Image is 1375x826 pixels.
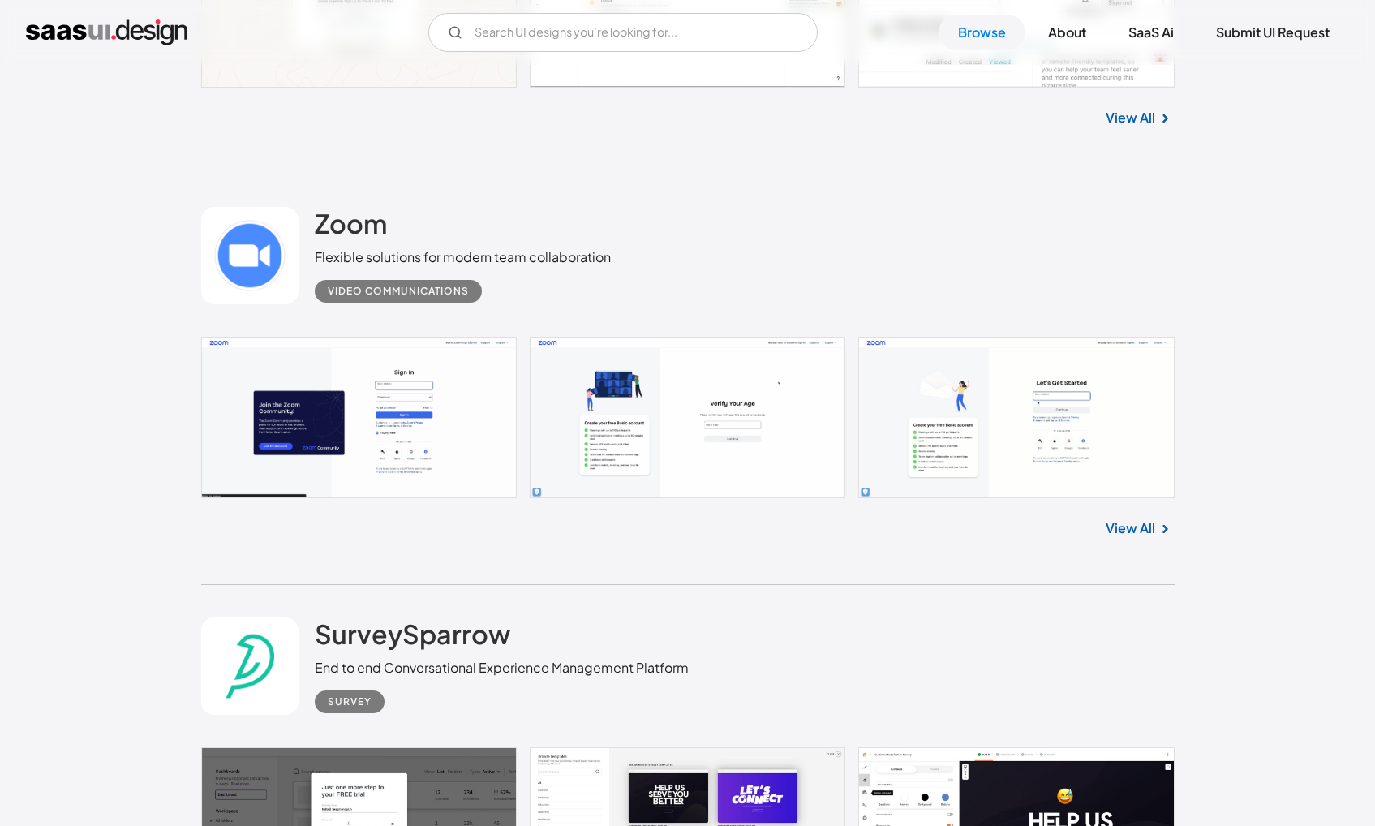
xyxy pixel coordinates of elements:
div: Flexible solutions for modern team collaboration [315,247,611,267]
a: Zoom [315,207,387,247]
a: Submit UI Request [1197,15,1349,50]
div: End to end Conversational Experience Management Platform [315,658,689,678]
div: Video Communications [328,282,469,301]
h2: Zoom [315,207,387,239]
a: SurveySparrow [315,617,510,658]
form: Email Form [428,13,818,52]
input: Search UI designs you're looking for... [428,13,818,52]
a: View All [1106,108,1155,127]
a: home [26,19,187,45]
a: View All [1106,518,1155,538]
a: Browse [939,15,1025,50]
h2: SurveySparrow [315,617,510,650]
a: About [1029,15,1106,50]
a: SaaS Ai [1109,15,1193,50]
div: Survey [328,692,372,712]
